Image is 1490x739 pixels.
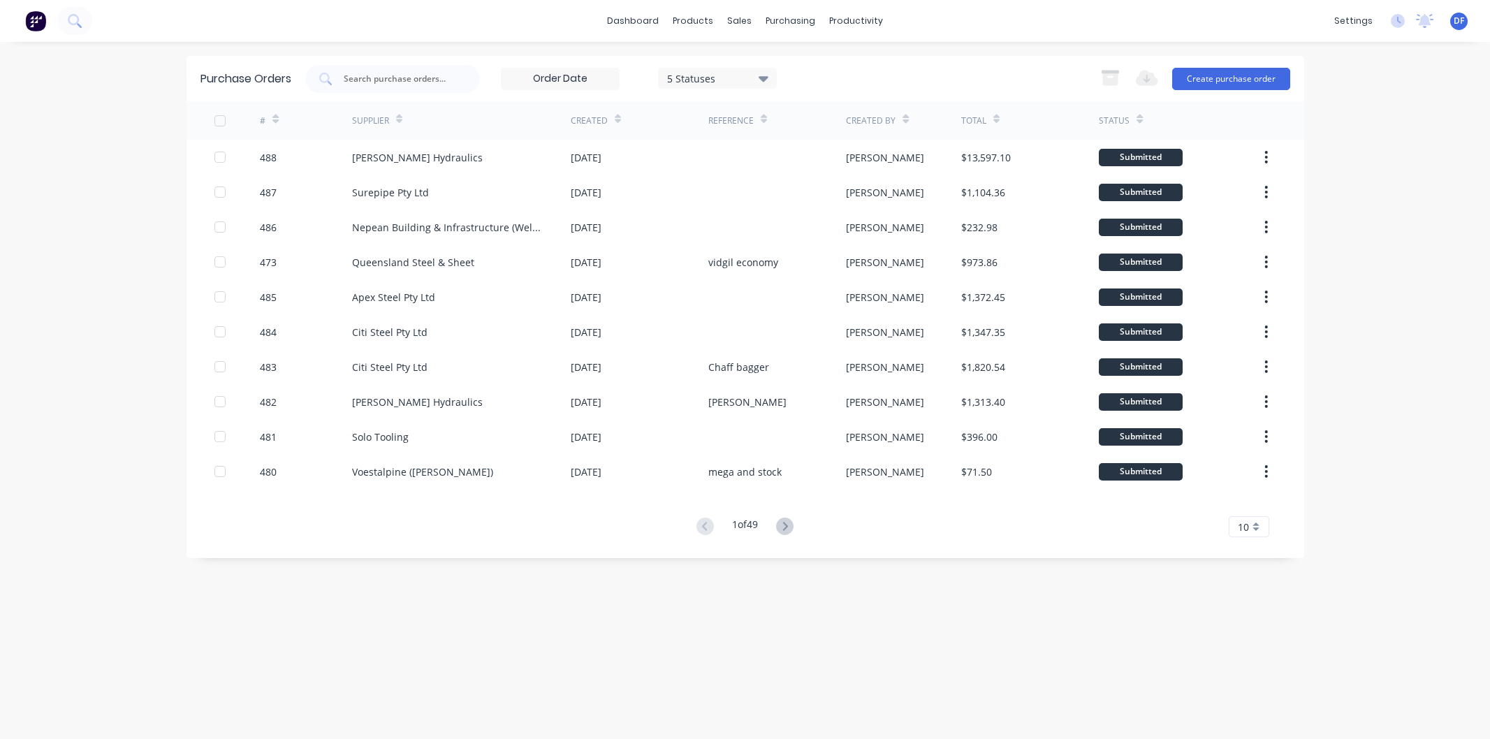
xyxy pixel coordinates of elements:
[1238,520,1249,534] span: 10
[571,220,601,235] div: [DATE]
[260,325,277,339] div: 484
[846,185,924,200] div: [PERSON_NAME]
[260,430,277,444] div: 481
[352,115,389,127] div: Supplier
[352,150,483,165] div: [PERSON_NAME] Hydraulics
[846,325,924,339] div: [PERSON_NAME]
[846,395,924,409] div: [PERSON_NAME]
[961,395,1005,409] div: $1,313.40
[352,325,428,339] div: Citi Steel Pty Ltd
[961,464,992,479] div: $71.50
[260,360,277,374] div: 483
[1454,15,1464,27] span: DF
[352,290,435,305] div: Apex Steel Pty Ltd
[708,255,778,270] div: vidgil economy
[846,220,924,235] div: [PERSON_NAME]
[961,360,1005,374] div: $1,820.54
[846,150,924,165] div: [PERSON_NAME]
[260,290,277,305] div: 485
[666,10,720,31] div: products
[1172,68,1290,90] button: Create purchase order
[352,464,493,479] div: Voestalpine ([PERSON_NAME])
[846,430,924,444] div: [PERSON_NAME]
[1099,219,1183,236] div: Submitted
[759,10,822,31] div: purchasing
[1099,393,1183,411] div: Submitted
[352,220,543,235] div: Nepean Building & Infrastructure (Weldlok Industries Pty Ltd)
[571,395,601,409] div: [DATE]
[571,464,601,479] div: [DATE]
[1099,358,1183,376] div: Submitted
[1099,254,1183,271] div: Submitted
[352,395,483,409] div: [PERSON_NAME] Hydraulics
[961,220,998,235] div: $232.98
[1327,10,1380,31] div: settings
[342,72,458,86] input: Search purchase orders...
[600,10,666,31] a: dashboard
[846,360,924,374] div: [PERSON_NAME]
[352,255,474,270] div: Queensland Steel & Sheet
[260,220,277,235] div: 486
[961,150,1011,165] div: $13,597.10
[260,395,277,409] div: 482
[846,255,924,270] div: [PERSON_NAME]
[1099,323,1183,341] div: Submitted
[571,290,601,305] div: [DATE]
[961,115,986,127] div: Total
[961,185,1005,200] div: $1,104.36
[720,10,759,31] div: sales
[961,325,1005,339] div: $1,347.35
[846,115,896,127] div: Created By
[1099,428,1183,446] div: Submitted
[961,430,998,444] div: $396.00
[571,430,601,444] div: [DATE]
[1099,184,1183,201] div: Submitted
[352,430,409,444] div: Solo Tooling
[25,10,46,31] img: Factory
[571,360,601,374] div: [DATE]
[571,150,601,165] div: [DATE]
[1099,463,1183,481] div: Submitted
[571,115,608,127] div: Created
[260,464,277,479] div: 480
[260,150,277,165] div: 488
[260,255,277,270] div: 473
[502,68,619,89] input: Order Date
[352,185,429,200] div: Surepipe Pty Ltd
[708,395,787,409] div: [PERSON_NAME]
[667,71,767,85] div: 5 Statuses
[571,325,601,339] div: [DATE]
[260,115,265,127] div: #
[1099,288,1183,306] div: Submitted
[961,255,998,270] div: $973.86
[571,185,601,200] div: [DATE]
[732,517,758,537] div: 1 of 49
[846,290,924,305] div: [PERSON_NAME]
[961,290,1005,305] div: $1,372.45
[708,360,769,374] div: Chaff bagger
[708,115,754,127] div: Reference
[571,255,601,270] div: [DATE]
[708,464,782,479] div: mega and stock
[1099,149,1183,166] div: Submitted
[352,360,428,374] div: Citi Steel Pty Ltd
[1099,115,1130,127] div: Status
[822,10,890,31] div: productivity
[260,185,277,200] div: 487
[846,464,924,479] div: [PERSON_NAME]
[200,71,291,87] div: Purchase Orders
